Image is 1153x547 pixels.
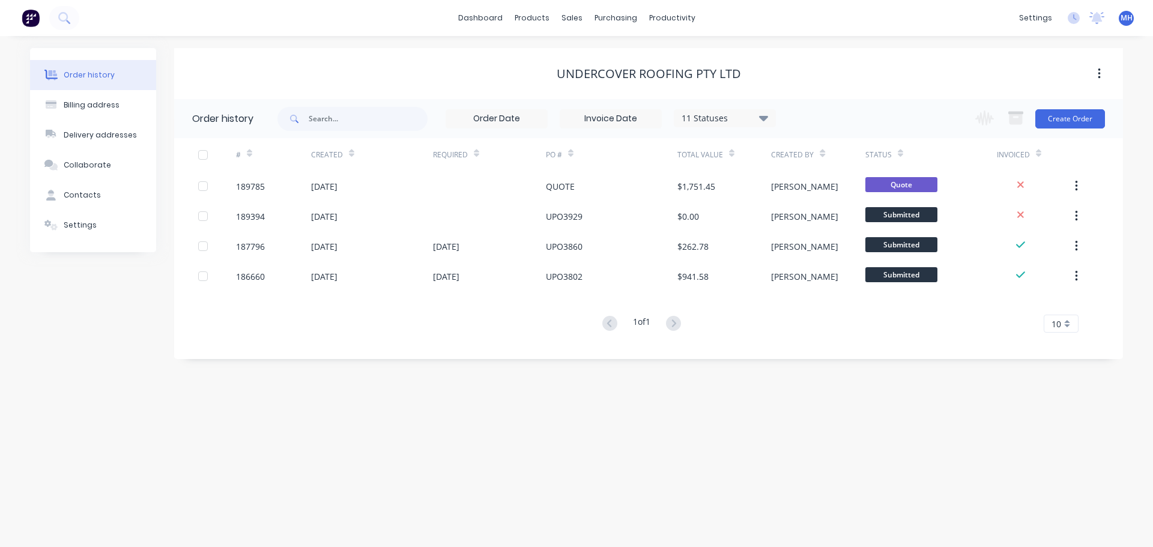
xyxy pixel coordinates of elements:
[560,110,661,128] input: Invoice Date
[1013,9,1058,27] div: settings
[433,240,459,253] div: [DATE]
[236,270,265,283] div: 186660
[546,270,583,283] div: UPO3802
[865,138,997,171] div: Status
[236,150,241,160] div: #
[771,180,838,193] div: [PERSON_NAME]
[311,270,337,283] div: [DATE]
[865,150,892,160] div: Status
[30,150,156,180] button: Collaborate
[236,180,265,193] div: 189785
[1035,109,1105,128] button: Create Order
[311,150,343,160] div: Created
[311,210,337,223] div: [DATE]
[865,177,937,192] span: Quote
[64,160,111,171] div: Collaborate
[64,190,101,201] div: Contacts
[674,112,775,125] div: 11 Statuses
[677,270,709,283] div: $941.58
[677,138,771,171] div: Total Value
[771,270,838,283] div: [PERSON_NAME]
[30,210,156,240] button: Settings
[1121,13,1133,23] span: MH
[509,9,555,27] div: products
[22,9,40,27] img: Factory
[633,315,650,333] div: 1 of 1
[236,138,311,171] div: #
[865,207,937,222] span: Submitted
[677,210,699,223] div: $0.00
[433,150,468,160] div: Required
[997,150,1030,160] div: Invoiced
[555,9,589,27] div: sales
[30,180,156,210] button: Contacts
[771,138,865,171] div: Created By
[64,130,137,141] div: Delivery addresses
[546,240,583,253] div: UPO3860
[30,60,156,90] button: Order history
[546,138,677,171] div: PO #
[771,150,814,160] div: Created By
[30,120,156,150] button: Delivery addresses
[309,107,428,131] input: Search...
[433,138,546,171] div: Required
[546,150,562,160] div: PO #
[771,210,838,223] div: [PERSON_NAME]
[1052,318,1061,330] span: 10
[192,112,253,126] div: Order history
[771,240,838,253] div: [PERSON_NAME]
[557,67,741,81] div: Undercover Roofing Pty Ltd
[236,240,265,253] div: 187796
[865,267,937,282] span: Submitted
[311,240,337,253] div: [DATE]
[64,220,97,231] div: Settings
[311,180,337,193] div: [DATE]
[997,138,1072,171] div: Invoiced
[677,240,709,253] div: $262.78
[452,9,509,27] a: dashboard
[677,150,723,160] div: Total Value
[589,9,643,27] div: purchasing
[433,270,459,283] div: [DATE]
[546,210,583,223] div: UPO3929
[446,110,547,128] input: Order Date
[643,9,701,27] div: productivity
[677,180,715,193] div: $1,751.45
[546,180,575,193] div: QUOTE
[64,100,120,110] div: Billing address
[236,210,265,223] div: 189394
[865,237,937,252] span: Submitted
[30,90,156,120] button: Billing address
[64,70,115,80] div: Order history
[311,138,433,171] div: Created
